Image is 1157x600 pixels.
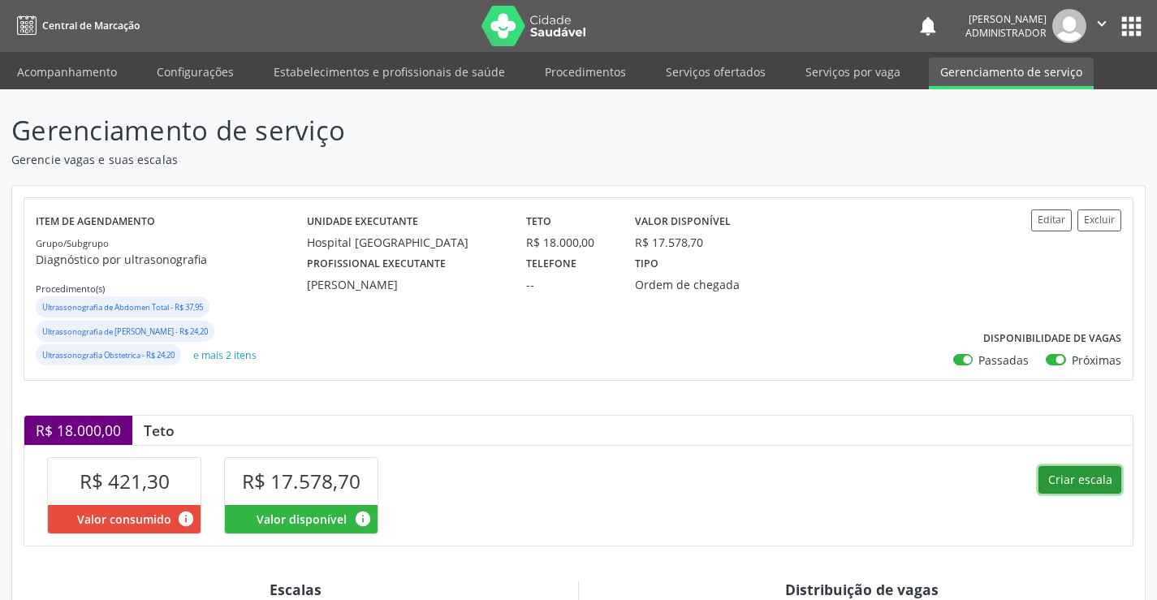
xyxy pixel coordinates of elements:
[187,344,263,366] button: e mais 2 itens
[36,237,109,249] small: Grupo/Subgrupo
[307,234,503,251] div: Hospital [GEOGRAPHIC_DATA]
[1117,12,1146,41] button: apps
[1077,209,1121,231] button: Excluir
[262,58,516,86] a: Estabelecimentos e profissionais de saúde
[1052,9,1086,43] img: img
[307,276,503,293] div: [PERSON_NAME]
[1093,15,1111,32] i: 
[307,251,446,276] label: Profissional executante
[11,12,140,39] a: Central de Marcação
[635,251,658,276] label: Tipo
[533,58,637,86] a: Procedimentos
[36,283,105,295] small: Procedimento(s)
[526,251,576,276] label: Telefone
[526,276,613,293] div: --
[1072,352,1121,369] label: Próximas
[354,510,372,528] i: Valor disponível para agendamentos feitos para este serviço
[11,151,805,168] p: Gerencie vagas e suas escalas
[635,234,703,251] div: R$ 17.578,70
[36,251,307,268] p: Diagnóstico por ultrasonografia
[42,19,140,32] span: Central de Marcação
[177,510,195,528] i: Valor consumido por agendamentos feitos para este serviço
[965,26,1047,40] span: Administrador
[132,421,186,439] div: Teto
[983,326,1121,352] label: Disponibilidade de vagas
[80,468,170,494] span: R$ 421,30
[794,58,912,86] a: Serviços por vaga
[36,209,155,235] label: Item de agendamento
[635,276,776,293] div: Ordem de chegada
[590,581,1133,598] div: Distribuição de vagas
[24,581,567,598] div: Escalas
[1038,466,1121,494] button: Criar escala
[929,58,1094,89] a: Gerenciamento de serviço
[526,234,613,251] div: R$ 18.000,00
[24,416,132,445] div: R$ 18.000,00
[917,15,939,37] button: notifications
[978,352,1029,369] label: Passadas
[654,58,777,86] a: Serviços ofertados
[145,58,245,86] a: Configurações
[77,511,171,528] span: Valor consumido
[1031,209,1072,231] button: Editar
[635,209,731,235] label: Valor disponível
[242,468,360,494] span: R$ 17.578,70
[42,326,208,337] small: Ultrassonografia de [PERSON_NAME] - R$ 24,20
[42,302,203,313] small: Ultrassonografia de Abdomen Total - R$ 37,95
[6,58,128,86] a: Acompanhamento
[307,209,418,235] label: Unidade executante
[11,110,805,151] p: Gerenciamento de serviço
[1086,9,1117,43] button: 
[42,350,175,360] small: Ultrassonografia Obstetrica - R$ 24,20
[526,209,551,235] label: Teto
[257,511,347,528] span: Valor disponível
[965,12,1047,26] div: [PERSON_NAME]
